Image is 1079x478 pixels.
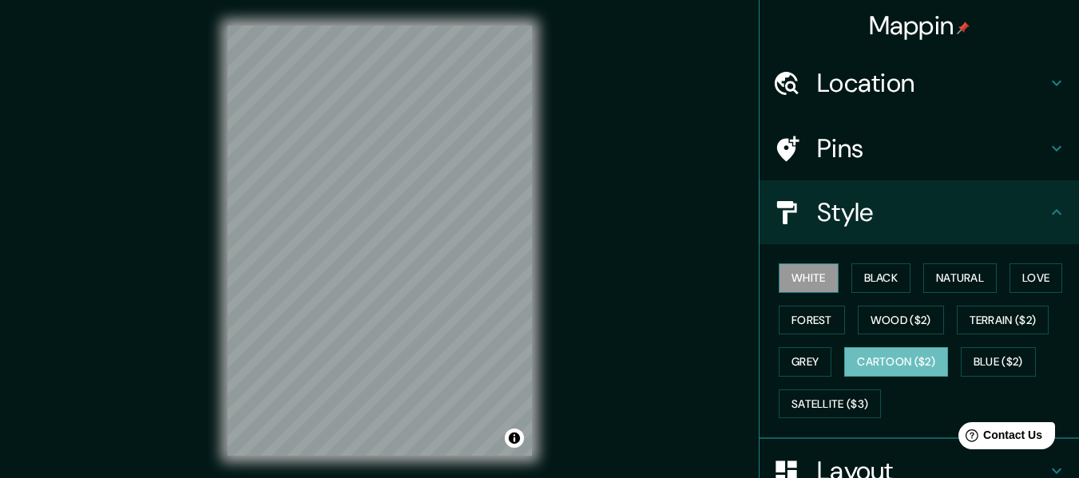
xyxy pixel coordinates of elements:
button: Forest [779,306,845,335]
button: Cartoon ($2) [844,347,948,377]
h4: Mappin [869,10,970,41]
button: Black [851,263,911,293]
img: pin-icon.png [957,22,970,34]
button: Blue ($2) [961,347,1036,377]
div: Pins [760,117,1079,180]
h4: Location [817,67,1047,99]
iframe: Help widget launcher [937,416,1061,460]
div: Location [760,51,1079,115]
canvas: Map [228,26,532,456]
button: Natural [923,263,997,293]
div: Style [760,180,1079,244]
button: Satellite ($3) [779,389,881,419]
button: Wood ($2) [858,306,944,335]
button: Terrain ($2) [957,306,1049,335]
button: Toggle attribution [505,429,524,448]
button: Grey [779,347,831,377]
button: White [779,263,839,293]
h4: Style [817,196,1047,228]
button: Love [1010,263,1062,293]
h4: Pins [817,132,1047,164]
